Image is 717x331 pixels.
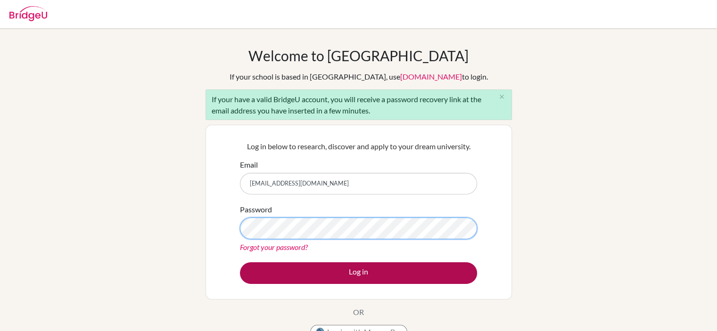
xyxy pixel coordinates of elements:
[9,6,47,21] img: Bridge-U
[240,242,308,251] a: Forgot your password?
[230,71,488,82] div: If your school is based in [GEOGRAPHIC_DATA], use to login.
[240,159,258,170] label: Email
[248,47,469,64] h1: Welcome to [GEOGRAPHIC_DATA]
[240,141,477,152] p: Log in below to research, discover and apply to your dream university.
[400,72,462,81] a: [DOMAIN_NAME]
[353,307,364,318] p: OR
[498,93,505,100] i: close
[206,89,512,120] div: If your have a valid BridgeU account, you will receive a password recovery link at the email addr...
[240,262,477,284] button: Log in
[240,204,272,215] label: Password
[493,90,511,104] button: Close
